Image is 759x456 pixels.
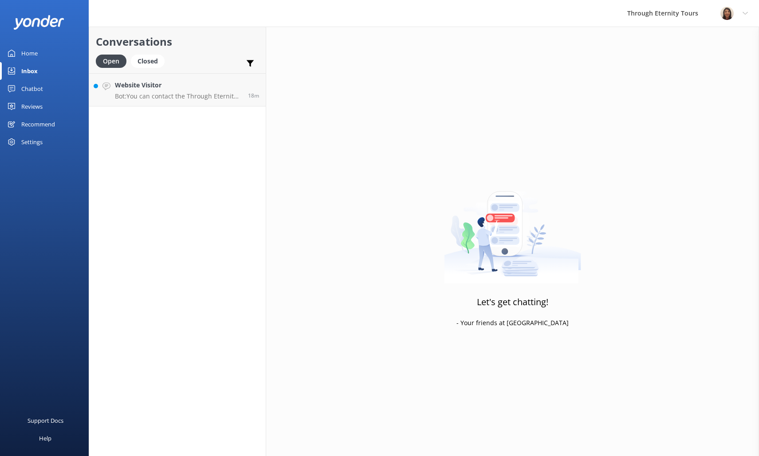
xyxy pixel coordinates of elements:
[477,295,548,309] h3: Let's get chatting!
[444,173,581,283] img: artwork of a man stealing a conversation from at giant smartphone
[96,55,126,68] div: Open
[21,80,43,98] div: Chatbot
[21,115,55,133] div: Recommend
[21,98,43,115] div: Reviews
[131,56,169,66] a: Closed
[248,92,259,99] span: Sep 12 2025 02:51pm (UTC +02:00) Europe/Amsterdam
[720,7,734,20] img: 725-1755267273.png
[96,56,131,66] a: Open
[456,318,569,328] p: - Your friends at [GEOGRAPHIC_DATA]
[131,55,165,68] div: Closed
[21,133,43,151] div: Settings
[89,73,266,106] a: Website VisitorBot:You can contact the Through Eternity Tours team at [PHONE_NUMBER] or [PHONE_NU...
[115,92,241,100] p: Bot: You can contact the Through Eternity Tours team at [PHONE_NUMBER] or [PHONE_NUMBER]. You can...
[96,33,259,50] h2: Conversations
[115,80,241,90] h4: Website Visitor
[21,44,38,62] div: Home
[39,429,51,447] div: Help
[28,412,63,429] div: Support Docs
[13,15,64,30] img: yonder-white-logo.png
[21,62,38,80] div: Inbox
